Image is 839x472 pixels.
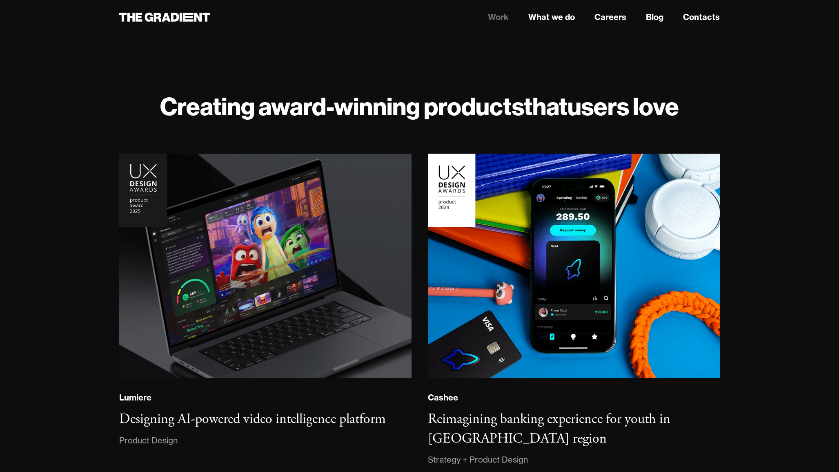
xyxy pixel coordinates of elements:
strong: that [524,91,567,122]
div: Product Design [119,434,178,447]
h3: Reimagining banking experience for youth in [GEOGRAPHIC_DATA] region [428,410,670,447]
a: Blog [646,11,663,23]
h1: Creating award-winning products users love [119,92,720,121]
h3: Designing AI-powered video intelligence platform [119,410,386,428]
a: What we do [528,11,575,23]
div: Lumiere [119,392,151,403]
a: Work [488,11,509,23]
a: Contacts [683,11,720,23]
div: Cashee [428,392,458,403]
a: Careers [594,11,626,23]
div: Strategy + Product Design [428,453,528,466]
